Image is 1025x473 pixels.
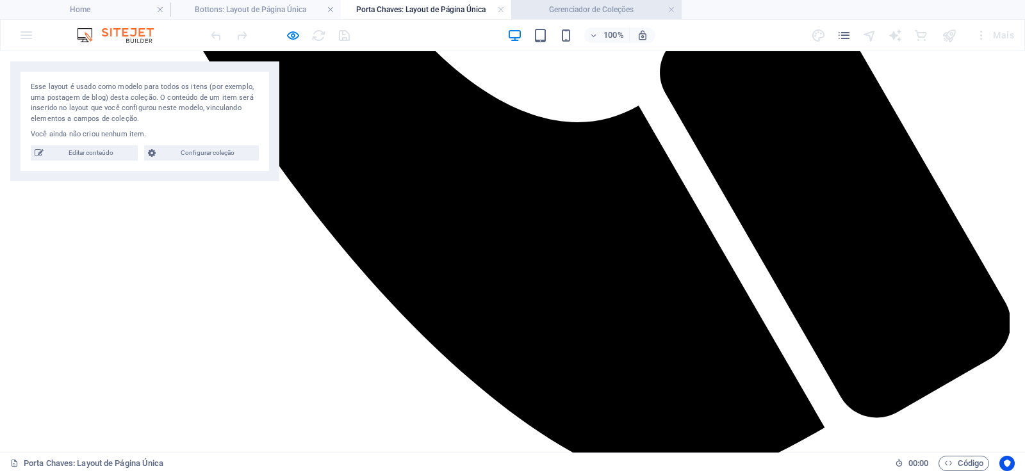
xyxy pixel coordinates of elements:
h4: Gerenciador de Coleções [511,3,682,17]
span: Configurar coleção [160,145,255,161]
span: : [917,458,919,468]
img: Editor Logo [74,28,170,43]
h6: Tempo de sessão [895,456,929,471]
button: Clique aqui para sair do modo de visualização e continuar editando [285,28,300,43]
h6: 100% [603,28,624,43]
h4: Bottons: Layout de Página Única [170,3,341,17]
button: 100% [584,28,630,43]
button: pages [837,28,852,43]
span: Editar conteúdo [47,145,134,161]
div: Você ainda não criou nenhum item. [31,129,259,140]
a: Clique para cancelar a seleção. Clique duas vezes para abrir as Páginas [10,456,163,471]
button: Editar conteúdo [31,145,138,161]
button: Código [939,456,989,471]
div: Esse layout é usado como modelo para todos os itens (por exemplo, uma postagem de blog) desta col... [31,82,259,124]
span: Código [944,456,983,471]
button: Usercentrics [999,456,1015,471]
i: Páginas (Ctrl+Alt+S) [837,28,851,43]
h4: Porta Chaves: Layout de Página Única [341,3,511,17]
span: 00 00 [908,456,928,471]
button: Configurar coleção [144,145,259,161]
i: Ao redimensionar, ajusta automaticamente o nível de zoom para caber no dispositivo escolhido. [637,29,648,41]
